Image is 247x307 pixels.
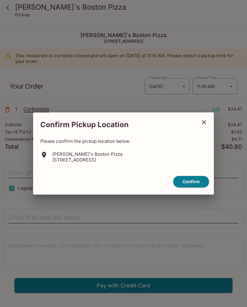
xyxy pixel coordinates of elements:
[173,176,209,188] button: confirm
[196,115,211,130] button: close
[52,157,122,163] p: [STREET_ADDRESS]
[40,138,207,144] p: Please confirm the pickup location below.
[33,117,196,132] h2: Confirm Pickup Location
[52,151,122,157] p: [PERSON_NAME]'s Boston Pizza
